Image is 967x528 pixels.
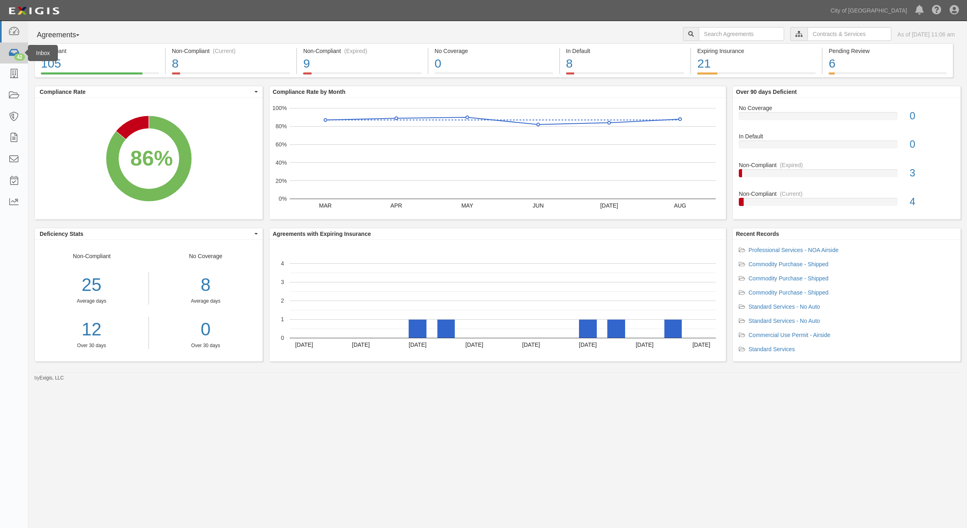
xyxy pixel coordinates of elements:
div: 6 [829,55,947,72]
text: MAY [461,202,473,209]
text: MAR [319,202,332,209]
span: Compliance Rate [40,88,252,96]
svg: A chart. [269,98,726,219]
div: Over 30 days [155,342,257,349]
div: No Coverage [149,252,263,349]
div: No Coverage [435,47,553,55]
a: 0 [155,317,257,342]
text: 2 [281,297,284,304]
a: Exigis, LLC [40,375,64,381]
div: In Default [733,132,961,140]
small: by [34,375,64,382]
div: 4 [903,195,961,209]
div: 8 [155,272,257,298]
button: Agreements [34,27,95,43]
b: Recent Records [736,231,779,237]
text: 0 [281,335,284,341]
a: Standard Services - No Auto [749,303,820,310]
div: No Coverage [733,104,961,112]
div: 3 [903,166,961,180]
a: Commercial Use Permit - Airside [749,332,830,338]
div: (Current) [780,190,802,198]
a: Non-Compliant(Expired)9 [297,72,428,79]
div: Non-Compliant (Expired) [303,47,422,55]
text: 4 [281,260,284,267]
text: [DATE] [522,341,540,348]
b: Agreements with Expiring Insurance [273,231,371,237]
div: 8 [172,55,291,72]
input: Contracts & Services [808,27,891,41]
text: [DATE] [600,202,618,209]
div: 0 [903,109,961,123]
a: No Coverage0 [739,104,954,133]
text: APR [390,202,402,209]
div: 0 [903,137,961,152]
img: logo-5460c22ac91f19d4615b14bd174203de0afe785f0fc80cf4dbbc73dc1793850b.png [6,4,62,18]
span: Deficiency Stats [40,230,252,238]
a: Professional Services - NOA Airside [749,247,839,253]
div: 42 [14,53,25,61]
button: Deficiency Stats [35,228,263,240]
a: Non-Compliant(Current)8 [166,72,297,79]
a: Commodity Purchase - Shipped [749,275,829,282]
div: Average days [35,298,148,305]
text: 60% [276,141,287,148]
a: In Default8 [560,72,691,79]
div: Inbox [28,45,58,61]
div: 8 [566,55,685,72]
div: (Expired) [344,47,367,55]
text: [DATE] [295,341,313,348]
text: 0% [279,195,287,202]
a: Commodity Purchase - Shipped [749,289,829,296]
div: Compliant [41,47,159,55]
i: Help Center - Complianz [932,6,942,15]
a: Non-Compliant(Current)4 [739,190,954,212]
div: As of [DATE] 11:06 am [897,30,955,38]
div: 105 [41,55,159,72]
text: [DATE] [465,341,483,348]
text: [DATE] [636,341,653,348]
a: 12 [35,317,148,342]
div: Non-Compliant (Current) [172,47,291,55]
text: 20% [276,177,287,184]
text: AUG [674,202,686,209]
div: 21 [697,55,816,72]
div: Over 30 days [35,342,148,349]
div: Average days [155,298,257,305]
div: Non-Compliant [733,190,961,198]
text: 80% [276,123,287,129]
a: No Coverage0 [428,72,559,79]
div: Expiring Insurance [697,47,816,55]
a: In Default0 [739,132,954,161]
text: 40% [276,159,287,166]
a: City of [GEOGRAPHIC_DATA] [827,2,911,19]
a: Standard Services - No Auto [749,318,820,324]
a: Compliant105 [34,72,165,79]
b: Over 90 days Deficient [736,89,797,95]
button: Compliance Rate [35,86,263,98]
text: 3 [281,279,284,285]
div: In Default [566,47,685,55]
a: Expiring Insurance21 [691,72,822,79]
div: Non-Compliant [35,252,149,349]
div: A chart. [35,98,263,219]
div: Pending Review [829,47,947,55]
div: 9 [303,55,422,72]
text: 100% [272,105,287,111]
div: 86% [130,143,173,173]
div: 25 [35,272,148,298]
div: 0 [435,55,553,72]
a: Non-Compliant(Expired)3 [739,161,954,190]
text: JUN [533,202,544,209]
svg: A chart. [269,240,726,361]
text: 1 [281,316,284,322]
a: Pending Review6 [823,72,953,79]
div: (Current) [213,47,235,55]
div: Non-Compliant [733,161,961,169]
b: Compliance Rate by Month [273,89,346,95]
input: Search Agreements [699,27,784,41]
text: [DATE] [352,341,370,348]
